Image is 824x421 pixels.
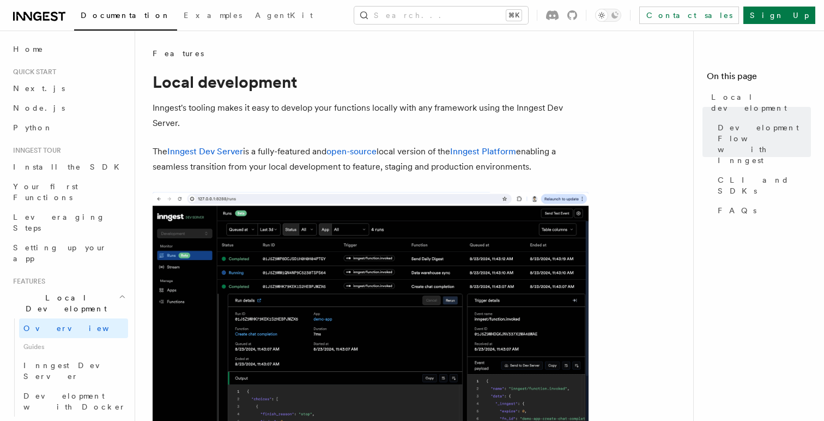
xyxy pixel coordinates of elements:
a: Documentation [74,3,177,31]
button: Search...⌘K [354,7,528,24]
span: Home [13,44,44,55]
span: Local development [711,92,811,113]
a: Inngest Dev Server [19,356,128,386]
p: Inngest's tooling makes it easy to develop your functions locally with any framework using the In... [153,100,589,131]
a: Node.js [9,98,128,118]
button: Local Development [9,288,128,318]
span: Local Development [9,292,119,314]
a: Home [9,39,128,59]
a: Your first Functions [9,177,128,207]
a: Install the SDK [9,157,128,177]
span: Quick start [9,68,56,76]
span: Examples [184,11,242,20]
span: Overview [23,324,136,333]
div: Local Development [9,318,128,417]
span: Features [9,277,45,286]
a: Next.js [9,79,128,98]
a: Development with Docker [19,386,128,417]
a: Python [9,118,128,137]
span: Node.js [13,104,65,112]
a: Sign Up [743,7,815,24]
h4: On this page [707,70,811,87]
span: AgentKit [255,11,313,20]
a: FAQs [713,201,811,220]
kbd: ⌘K [506,10,522,21]
span: Next.js [13,84,65,93]
span: Documentation [81,11,171,20]
a: Development Flow with Inngest [713,118,811,170]
span: Inngest Dev Server [23,361,117,381]
span: Inngest tour [9,146,61,155]
a: Local development [707,87,811,118]
span: FAQs [718,205,756,216]
a: AgentKit [249,3,319,29]
a: Examples [177,3,249,29]
span: Python [13,123,53,132]
a: Leveraging Steps [9,207,128,238]
button: Toggle dark mode [595,9,621,22]
a: Contact sales [639,7,739,24]
a: Inngest Platform [450,146,516,157]
span: Setting up your app [13,243,107,263]
h1: Local development [153,72,589,92]
a: Setting up your app [9,238,128,268]
span: CLI and SDKs [718,175,811,196]
span: Development with Docker [23,392,126,411]
span: Install the SDK [13,163,126,171]
a: CLI and SDKs [713,170,811,201]
span: Guides [19,338,128,356]
a: open-source [326,146,377,157]
span: Development Flow with Inngest [718,122,811,166]
p: The is a fully-featured and local version of the enabling a seamless transition from your local d... [153,144,589,175]
a: Overview [19,318,128,338]
span: Leveraging Steps [13,213,105,232]
span: Your first Functions [13,182,78,202]
span: Features [153,48,204,59]
a: Inngest Dev Server [167,146,243,157]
